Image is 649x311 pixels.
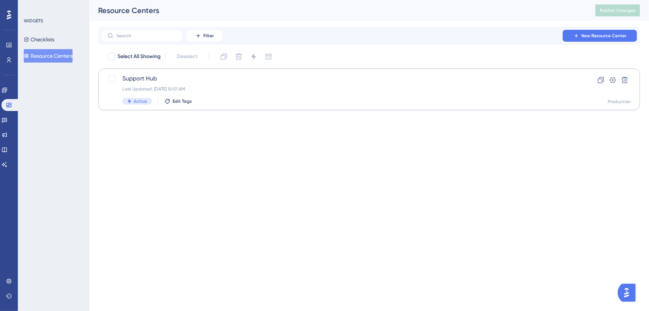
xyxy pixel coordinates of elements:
[177,52,197,61] span: Deselect
[563,30,637,42] button: New Resource Center
[164,98,192,104] button: Edit Tags
[595,4,640,16] button: Publish Changes
[24,33,54,46] button: Checklists
[24,49,73,63] button: Resource Centers
[116,33,177,38] input: Search
[98,5,577,16] div: Resource Centers
[122,86,556,92] div: Last Updated: [DATE] 10:51 AM
[134,98,147,104] span: Active
[582,33,627,39] span: New Resource Center
[618,282,640,304] iframe: UserGuiding AI Assistant Launcher
[170,50,204,63] button: Deselect
[203,33,214,39] span: Filter
[173,98,192,104] span: Edit Tags
[186,30,223,42] button: Filter
[600,7,636,13] span: Publish Changes
[608,99,631,105] div: Production
[24,18,43,24] div: WIDGETS
[118,52,161,61] span: Select All Showing
[122,74,556,83] span: Support Hub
